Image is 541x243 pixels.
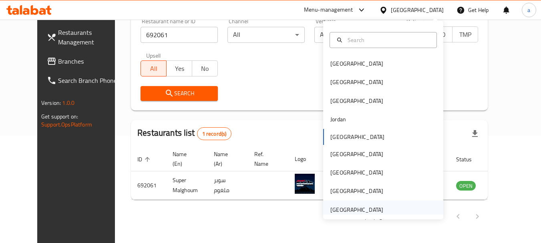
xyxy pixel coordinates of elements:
th: Logo [288,147,324,171]
div: Menu-management [304,5,353,15]
div: [GEOGRAPHIC_DATA] [330,205,383,214]
span: TMP [456,29,475,40]
div: [GEOGRAPHIC_DATA] [330,187,383,195]
span: 1.0.0 [62,98,74,108]
button: No [192,60,218,76]
td: Super Malghoum [166,171,207,200]
a: Support.OpsPlatform [41,119,92,130]
span: ID [137,155,153,164]
span: Name (Ar) [214,149,238,169]
span: Yes [170,63,189,74]
span: Name (En) [173,149,198,169]
span: No [195,63,215,74]
div: [GEOGRAPHIC_DATA] [330,59,383,68]
button: All [141,60,167,76]
button: Yes [166,60,192,76]
td: 692061 [131,171,166,200]
span: Branches [58,56,121,66]
span: a [527,6,530,14]
span: All [144,63,163,74]
span: Ref. Name [254,149,279,169]
div: [GEOGRAPHIC_DATA] [330,96,383,105]
h2: Restaurants list [137,127,231,140]
p: Rows per page: [350,212,386,222]
div: All [314,27,392,43]
span: Version: [41,98,61,108]
td: سوبر ملغوم [207,171,248,200]
span: Search Branch Phone [58,76,121,85]
div: [GEOGRAPHIC_DATA] [330,150,383,159]
div: [GEOGRAPHIC_DATA] [391,6,444,14]
a: Branches [40,52,128,71]
a: Restaurants Management [40,23,128,52]
a: Search Branch Phone [40,71,128,90]
div: [GEOGRAPHIC_DATA] [330,78,383,86]
div: Jordan [330,115,346,124]
span: Get support on: [41,111,78,122]
div: All [227,27,305,43]
p: 1-1 of 1 [421,212,440,222]
div: [GEOGRAPHIC_DATA] [330,168,383,177]
input: Search for restaurant name or ID.. [141,27,218,43]
table: enhanced table [131,147,519,200]
span: 1 record(s) [197,130,231,138]
input: Search [344,36,432,44]
div: Export file [465,124,485,143]
label: Upsell [146,52,161,58]
span: Restaurants Management [58,28,121,47]
span: Status [456,155,482,164]
button: TMP [452,26,478,42]
button: Search [141,86,218,101]
img: Super Malghoum [295,174,315,194]
span: OPEN [456,181,476,191]
span: Search [147,88,211,98]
